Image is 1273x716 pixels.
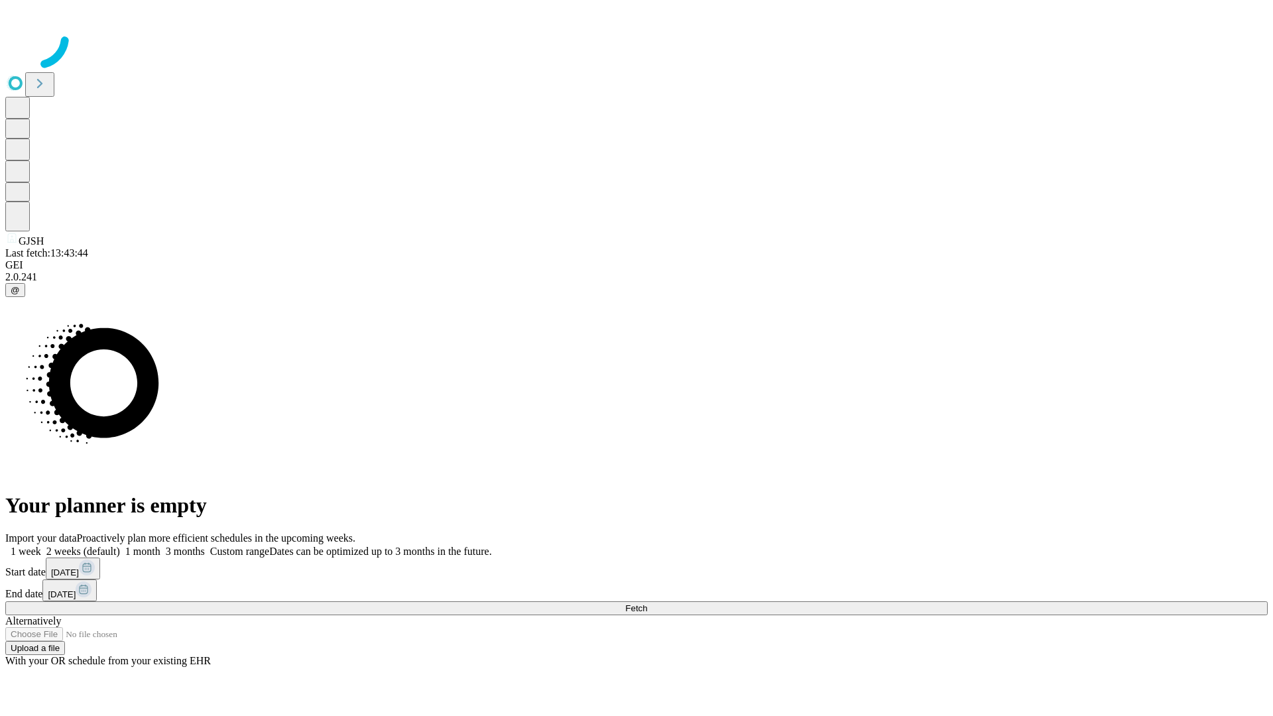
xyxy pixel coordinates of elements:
[5,259,1268,271] div: GEI
[48,589,76,599] span: [DATE]
[5,493,1268,518] h1: Your planner is empty
[77,532,355,544] span: Proactively plan more efficient schedules in the upcoming weeks.
[5,601,1268,615] button: Fetch
[5,655,211,666] span: With your OR schedule from your existing EHR
[51,567,79,577] span: [DATE]
[269,546,491,557] span: Dates can be optimized up to 3 months in the future.
[5,532,77,544] span: Import your data
[19,235,44,247] span: GJSH
[46,546,120,557] span: 2 weeks (default)
[5,558,1268,579] div: Start date
[5,247,88,259] span: Last fetch: 13:43:44
[210,546,269,557] span: Custom range
[166,546,205,557] span: 3 months
[5,615,61,626] span: Alternatively
[46,558,100,579] button: [DATE]
[5,641,65,655] button: Upload a file
[625,603,647,613] span: Fetch
[125,546,160,557] span: 1 month
[5,579,1268,601] div: End date
[5,271,1268,283] div: 2.0.241
[11,285,20,295] span: @
[11,546,41,557] span: 1 week
[5,283,25,297] button: @
[42,579,97,601] button: [DATE]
